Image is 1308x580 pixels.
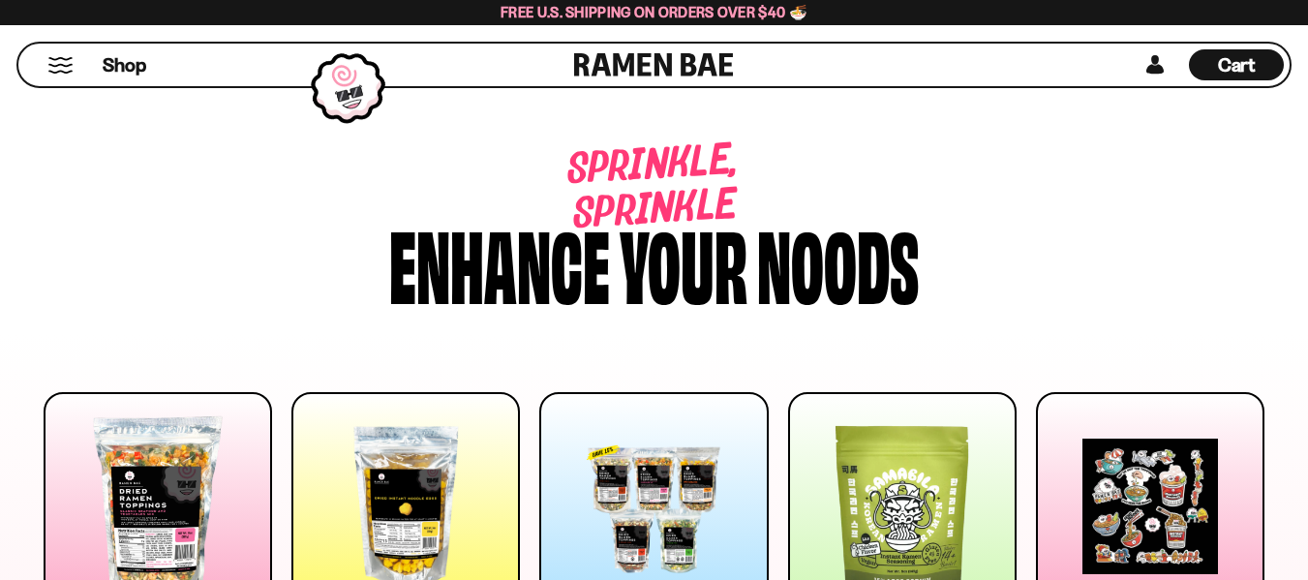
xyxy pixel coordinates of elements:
a: Shop [103,49,146,80]
div: your [620,216,747,308]
span: Free U.S. Shipping on Orders over $40 🍜 [501,3,807,21]
span: Shop [103,52,146,78]
div: noods [757,216,919,308]
span: Cart [1218,53,1256,76]
button: Mobile Menu Trigger [47,57,74,74]
div: Enhance [389,216,610,308]
div: Cart [1189,44,1284,86]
